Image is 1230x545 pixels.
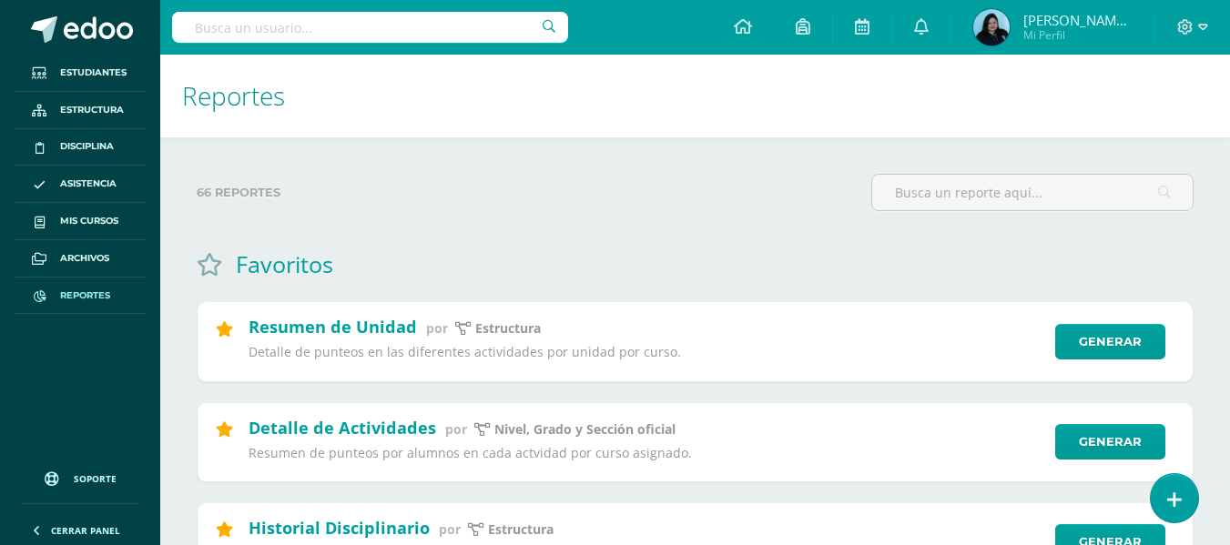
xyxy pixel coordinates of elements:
[172,12,568,43] input: Busca un usuario...
[973,9,1010,45] img: 7cb9ebd05b140000fdc9db502d26292e.png
[197,174,857,211] label: 66 reportes
[249,445,1043,461] p: Resumen de punteos por alumnos en cada actvidad por curso asignado.
[236,248,333,279] h1: Favoritos
[249,316,417,338] h2: Resumen de Unidad
[15,55,146,92] a: Estudiantes
[60,251,109,266] span: Archivos
[51,524,120,537] span: Cerrar panel
[488,521,554,538] p: Estructura
[1055,424,1165,459] a: Generar
[182,78,285,113] span: Reportes
[15,278,146,315] a: Reportes
[475,320,541,337] p: estructura
[439,520,461,538] span: por
[445,420,467,438] span: por
[15,129,146,167] a: Disciplina
[249,344,1043,360] p: Detalle de punteos en las diferentes actividades por unidad por curso.
[1023,27,1133,43] span: Mi Perfil
[1023,11,1133,29] span: [PERSON_NAME][DATE]
[22,454,138,499] a: Soporte
[494,421,676,438] p: Nivel, Grado y Sección oficial
[60,288,110,303] span: Reportes
[60,66,127,80] span: Estudiantes
[872,175,1193,210] input: Busca un reporte aquí...
[60,103,124,117] span: Estructura
[15,203,146,240] a: Mis cursos
[15,92,146,129] a: Estructura
[15,240,146,278] a: Archivos
[249,417,436,439] h2: Detalle de Actividades
[249,517,430,539] h2: Historial Disciplinario
[60,177,117,191] span: Asistencia
[426,319,448,337] span: por
[15,166,146,203] a: Asistencia
[60,214,118,228] span: Mis cursos
[74,472,117,485] span: Soporte
[1055,324,1165,359] a: Generar
[60,139,114,154] span: Disciplina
